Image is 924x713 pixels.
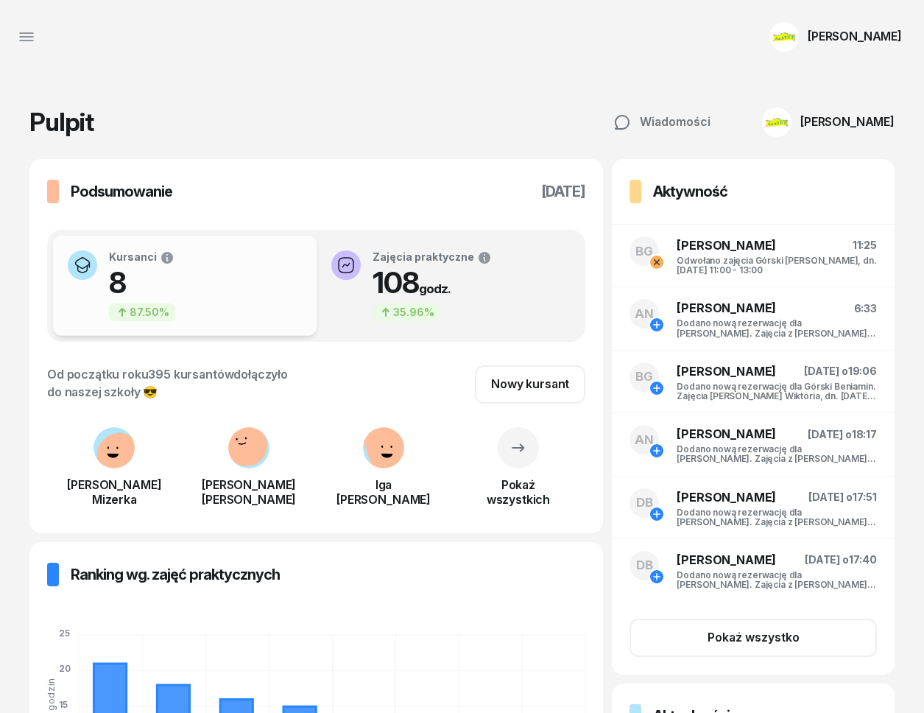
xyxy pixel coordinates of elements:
[653,180,727,203] h3: Aktywność
[677,364,776,379] span: [PERSON_NAME]
[475,365,585,404] a: Nowy kursant
[677,426,776,441] span: [PERSON_NAME]
[59,628,70,639] tspan: 25
[677,552,776,567] span: [PERSON_NAME]
[848,365,877,377] span: 19:06
[677,490,776,505] span: [PERSON_NAME]
[451,477,585,507] div: Pokaż wszystkich
[635,245,653,258] span: BG
[109,265,175,301] h1: 8
[852,428,877,440] span: 18:17
[612,159,895,675] a: AktywnośćBG[PERSON_NAME]11:25Odwołano zajęcia Górski [PERSON_NAME], dn. [DATE] 11:00 - 13:00AN[PE...
[677,382,877,401] div: Dodano nową rezerwację dla Górski Beniamin. Zajęcia [PERSON_NAME] Wiktoria, dn. [DATE] 13:00 - 15:00
[854,302,877,315] span: 6:33
[677,318,877,337] div: Dodano nową rezerwację dla [PERSON_NAME]. Zajęcia z [PERSON_NAME], dn. [DATE] 12:00 - 14:00
[677,301,776,315] span: [PERSON_NAME]
[635,370,653,383] span: BG
[853,491,877,503] span: 17:51
[491,375,569,394] div: Nowy kursant
[635,308,654,320] span: AN
[451,445,585,507] a: Pokażwszystkich
[800,116,895,127] div: [PERSON_NAME]
[849,553,877,566] span: 17:40
[29,110,94,135] h1: Pulpit
[708,628,800,647] div: Pokaż wszystko
[317,477,451,507] div: Iga [PERSON_NAME]
[47,457,182,507] a: [PERSON_NAME]Mizerka
[109,250,175,265] div: Kursanci
[47,477,182,507] div: [PERSON_NAME] Mizerka
[373,303,440,321] div: 35.96%
[636,559,653,572] span: DB
[808,491,853,503] span: [DATE] o
[805,553,849,566] span: [DATE] o
[677,238,776,253] span: [PERSON_NAME]
[853,239,877,251] span: 11:25
[182,477,317,507] div: [PERSON_NAME] [PERSON_NAME]
[804,365,848,377] span: [DATE] o
[71,563,280,586] h3: Ranking wg. zajęć praktycznych
[373,250,492,265] div: Zajęcia praktyczne
[636,496,653,509] span: DB
[613,113,710,132] div: Wiadomości
[808,428,852,440] span: [DATE] o
[629,619,877,657] button: Pokaż wszystko
[148,367,233,382] span: 395 kursantów
[373,265,492,301] h1: 108
[677,256,877,275] div: Odwołano zajęcia Górski [PERSON_NAME], dn. [DATE] 11:00 - 13:00
[182,457,317,507] a: [PERSON_NAME][PERSON_NAME]
[317,236,580,336] button: Zajęcia praktyczne108godz.35.96%
[677,570,877,589] div: Dodano nową rezerwację dla [PERSON_NAME]. Zajęcia z [PERSON_NAME] [PERSON_NAME], dn. [DATE] 05:00...
[109,303,175,321] div: 87.50%
[317,457,451,507] a: Iga[PERSON_NAME]
[635,434,654,446] span: AN
[47,365,288,401] div: Od początku roku dołączyło do naszej szkoły 😎
[53,236,317,336] button: Kursanci887.50%
[59,663,71,674] tspan: 20
[677,444,877,463] div: Dodano nową rezerwację dla [PERSON_NAME]. Zajęcia z [PERSON_NAME], dn. [DATE] 09:45 - 11:45
[59,699,68,710] tspan: 15
[419,281,451,296] small: godz.
[677,507,877,527] div: Dodano nową rezerwację dla [PERSON_NAME]. Zajęcia z [PERSON_NAME], dn. [DATE] 10:00 - 12:00
[597,103,727,141] button: Wiadomości
[808,30,902,42] div: [PERSON_NAME]
[71,180,172,203] h3: Podsumowanie
[541,180,585,203] h3: [DATE]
